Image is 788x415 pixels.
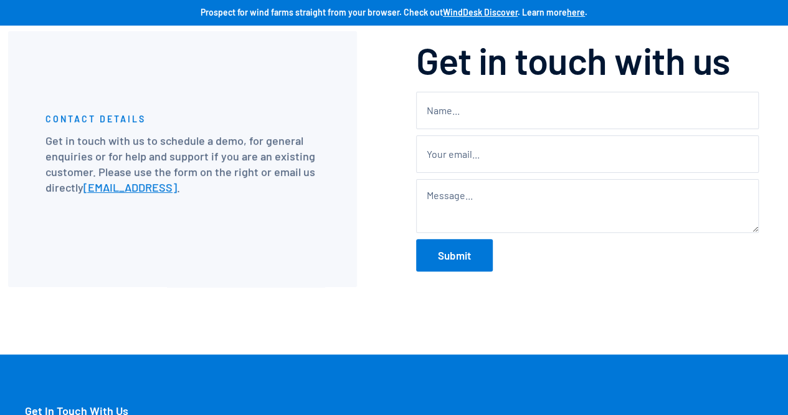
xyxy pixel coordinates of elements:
input: Your email... [416,135,759,173]
p: CONTACT DETAILS [45,113,146,125]
strong: . [585,7,587,17]
strong: Prospect for wind farms straight from your browser. Check out [201,7,443,17]
p: Get in touch with us to schedule a demo, for general enquiries or for help and support if you are... [45,133,320,196]
strong: . Learn more [518,7,567,17]
form: Contact [416,92,759,271]
a: WindDesk Discover [443,7,518,17]
input: Submit [416,239,493,271]
a: here [567,7,585,17]
a: [EMAIL_ADDRESS] [83,180,177,194]
input: Name... [416,92,759,129]
h1: Get in touch with us [416,37,731,82]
